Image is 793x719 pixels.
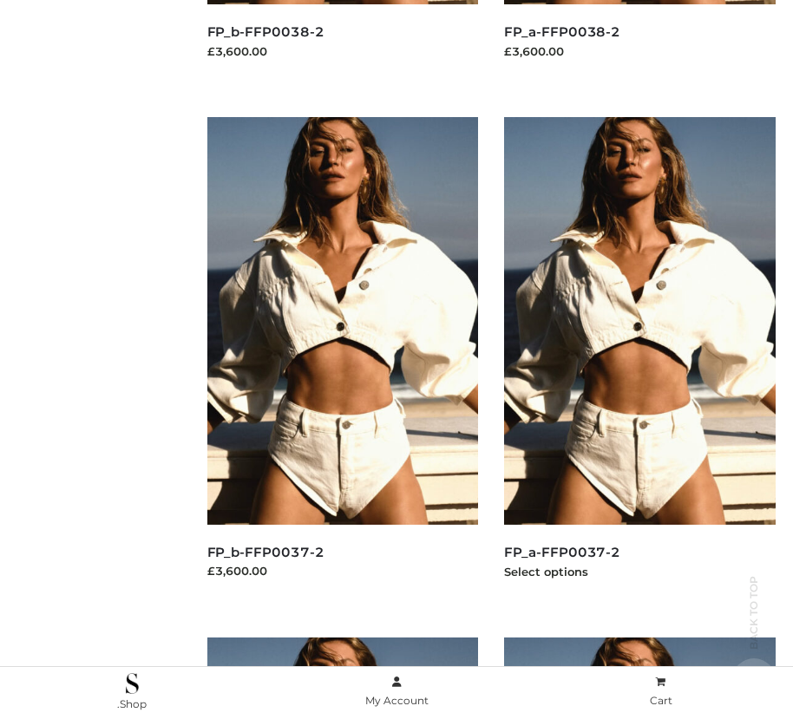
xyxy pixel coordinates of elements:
[207,562,479,579] div: £3,600.00
[207,23,324,40] a: FP_b-FFP0038-2
[207,544,324,560] a: FP_b-FFP0037-2
[528,672,793,711] a: Cart
[365,694,429,707] span: My Account
[207,42,479,60] div: £3,600.00
[504,42,776,60] div: £3,600.00
[265,672,529,711] a: My Account
[117,697,147,710] span: .Shop
[504,23,620,40] a: FP_a-FFP0038-2
[126,673,139,694] img: .Shop
[650,694,672,707] span: Cart
[732,606,776,650] span: Back to top
[504,565,588,578] a: Select options
[504,544,620,560] a: FP_a-FFP0037-2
